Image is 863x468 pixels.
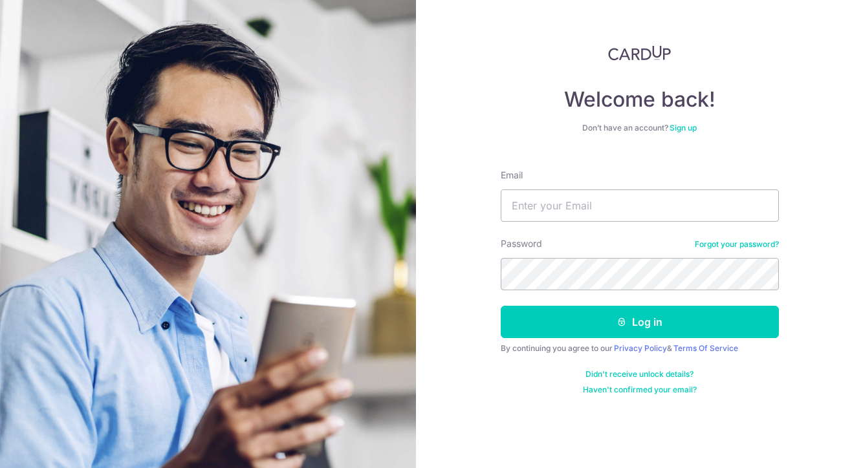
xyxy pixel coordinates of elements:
a: Haven't confirmed your email? [583,385,697,395]
input: Enter your Email [501,189,779,222]
button: Log in [501,306,779,338]
a: Privacy Policy [614,343,667,353]
label: Password [501,237,542,250]
h4: Welcome back! [501,87,779,112]
div: Don’t have an account? [501,123,779,133]
img: CardUp Logo [608,45,672,61]
a: Didn't receive unlock details? [585,369,694,379]
a: Terms Of Service [673,343,738,353]
a: Forgot your password? [695,239,779,250]
label: Email [501,169,523,182]
a: Sign up [670,123,697,133]
div: By continuing you agree to our & [501,343,779,354]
